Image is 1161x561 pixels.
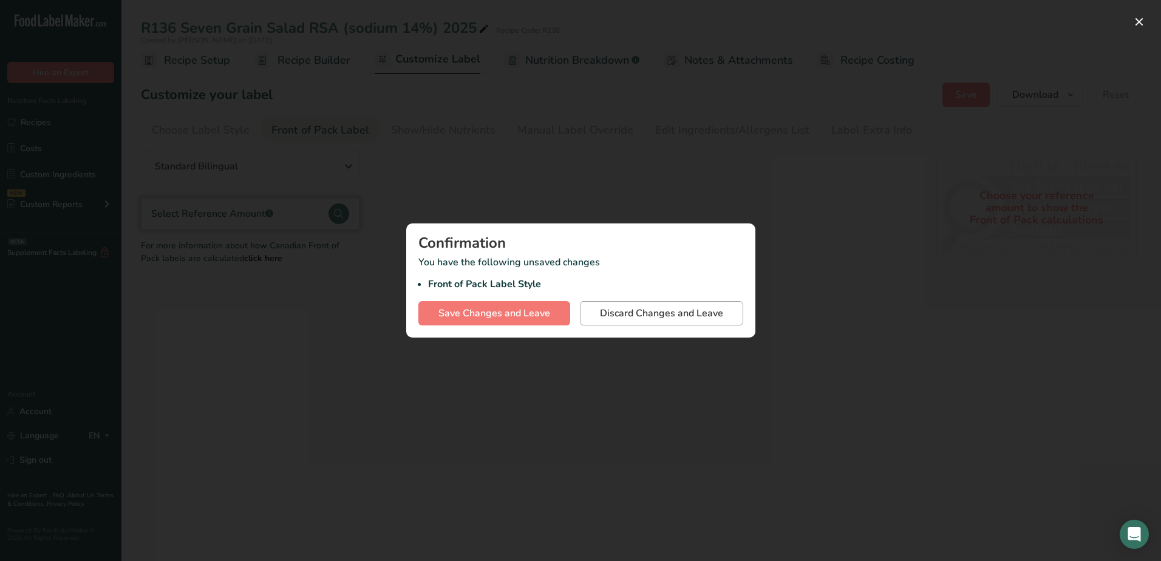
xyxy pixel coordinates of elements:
p: You have the following unsaved changes [418,255,743,291]
div: Open Intercom Messenger [1120,520,1149,549]
button: Discard Changes and Leave [580,301,743,325]
li: Front of Pack Label Style [428,277,743,291]
span: Save Changes and Leave [438,306,550,321]
span: Discard Changes and Leave [600,306,723,321]
div: Confirmation [418,236,743,250]
button: Save Changes and Leave [418,301,570,325]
